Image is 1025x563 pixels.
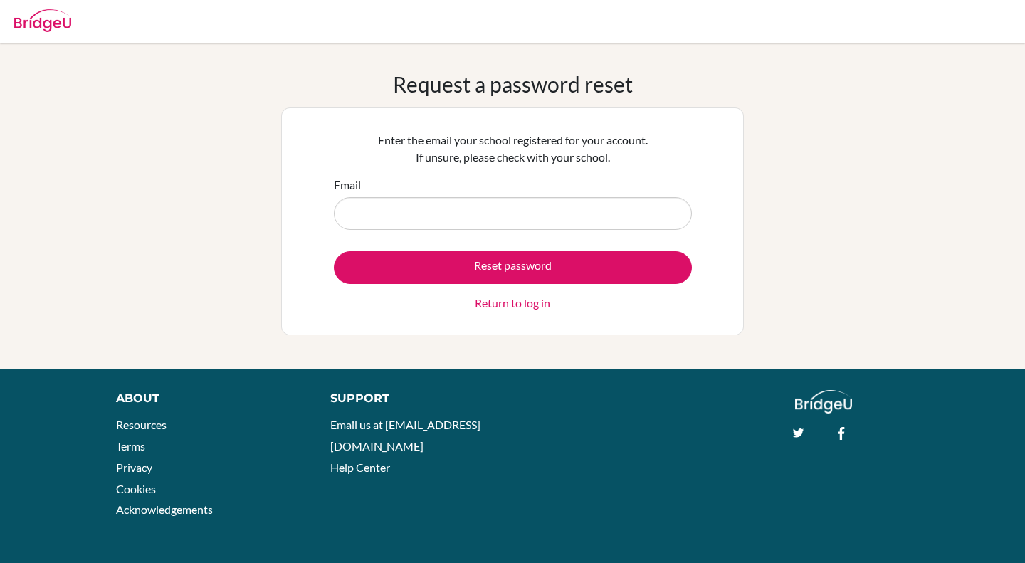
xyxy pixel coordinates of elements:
[330,418,480,453] a: Email us at [EMAIL_ADDRESS][DOMAIN_NAME]
[116,461,152,474] a: Privacy
[14,9,71,32] img: Bridge-U
[116,482,156,495] a: Cookies
[330,390,498,407] div: Support
[334,251,692,284] button: Reset password
[334,177,361,194] label: Email
[334,132,692,166] p: Enter the email your school registered for your account. If unsure, please check with your school.
[116,439,145,453] a: Terms
[393,71,633,97] h1: Request a password reset
[116,503,213,516] a: Acknowledgements
[330,461,390,474] a: Help Center
[116,390,298,407] div: About
[475,295,550,312] a: Return to log in
[795,390,853,414] img: logo_white@2x-f4f0deed5e89b7ecb1c2cc34c3e3d731f90f0f143d5ea2071677605dd97b5244.png
[116,418,167,431] a: Resources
